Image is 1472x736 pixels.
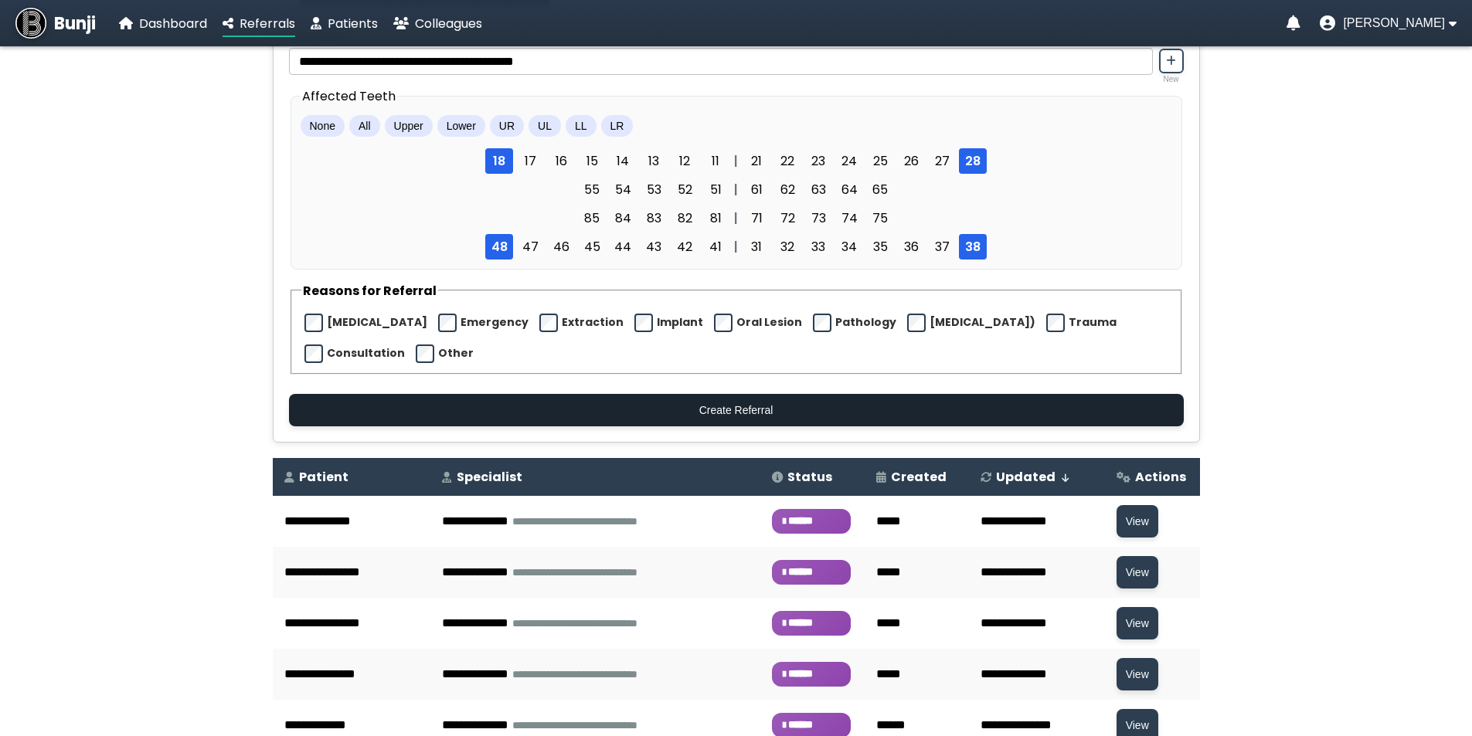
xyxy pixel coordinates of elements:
span: Bunji [54,11,96,36]
span: 42 [671,234,699,259]
span: 37 [928,234,956,259]
img: Bunji Dental Referral Management [15,8,46,39]
button: View [1117,658,1158,690]
span: 25 [866,148,894,174]
button: All [349,115,380,137]
span: 27 [928,148,956,174]
a: Patients [311,14,378,33]
span: Referrals [240,15,295,32]
span: 17 [516,148,544,174]
span: 54 [609,177,637,202]
span: 51 [702,177,729,202]
span: 22 [773,148,801,174]
a: Bunji [15,8,96,39]
span: 81 [702,205,729,231]
label: Other [438,345,474,361]
span: 32 [773,234,801,259]
th: Patient [273,458,430,496]
span: 71 [743,205,770,231]
label: Trauma [1069,314,1117,331]
th: Updated [969,458,1105,496]
button: Lower [437,115,485,137]
span: 55 [578,177,606,202]
span: 36 [897,234,925,259]
span: 65 [866,177,894,202]
span: 62 [773,177,801,202]
a: Notifications [1287,15,1300,31]
span: 48 [485,234,513,259]
span: 13 [640,148,668,174]
span: 83 [640,205,668,231]
span: Dashboard [139,15,207,32]
button: UR [490,115,524,137]
span: 46 [547,234,575,259]
a: Dashboard [119,14,207,33]
span: 74 [835,205,863,231]
span: 16 [547,148,575,174]
button: Create Referral [289,394,1184,426]
button: Upper [385,115,433,137]
th: Created [865,458,969,496]
span: 82 [671,205,699,231]
span: 33 [804,234,832,259]
span: 31 [743,234,770,259]
span: 11 [702,148,729,174]
label: Oral Lesion [736,314,802,331]
span: 34 [835,234,863,259]
span: 35 [866,234,894,259]
label: Implant [657,314,703,331]
button: View [1117,505,1158,538]
div: | [729,151,743,171]
button: None [301,115,345,137]
span: 61 [743,177,770,202]
label: [MEDICAL_DATA] [327,314,427,331]
button: UL [529,115,561,137]
a: Referrals [223,14,295,33]
legend: Reasons for Referral [301,281,438,300]
button: User menu [1320,15,1457,31]
span: [PERSON_NAME] [1343,16,1445,30]
span: Colleagues [415,15,482,32]
label: Extraction [562,314,624,331]
span: 26 [897,148,925,174]
legend: Affected Teeth [301,86,397,106]
th: Actions [1105,458,1200,496]
span: 85 [578,205,606,231]
span: 23 [804,148,832,174]
span: 53 [640,177,668,202]
span: 63 [804,177,832,202]
th: Specialist [430,458,760,496]
span: 84 [609,205,637,231]
span: 41 [702,234,729,259]
span: 38 [959,234,987,259]
span: 18 [485,148,513,174]
span: 24 [835,148,863,174]
label: Consultation [327,345,405,361]
span: Patients [328,15,378,32]
span: 75 [866,205,894,231]
button: View [1117,556,1158,588]
button: LR [601,115,634,137]
label: Pathology [835,314,896,331]
div: | [729,237,743,256]
div: | [729,180,743,199]
span: 12 [671,148,699,174]
button: LL [566,115,597,137]
label: [MEDICAL_DATA]) [930,314,1035,331]
span: 15 [578,148,606,174]
span: 73 [804,205,832,231]
button: View [1117,607,1158,639]
span: 72 [773,205,801,231]
label: Emergency [461,314,529,331]
span: 43 [640,234,668,259]
span: 45 [578,234,606,259]
th: Status [760,458,865,496]
span: 14 [609,148,637,174]
div: | [729,209,743,228]
a: Colleagues [393,14,482,33]
span: 64 [835,177,863,202]
span: 52 [671,177,699,202]
span: 28 [959,148,987,174]
span: 21 [743,148,770,174]
span: 44 [609,234,637,259]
